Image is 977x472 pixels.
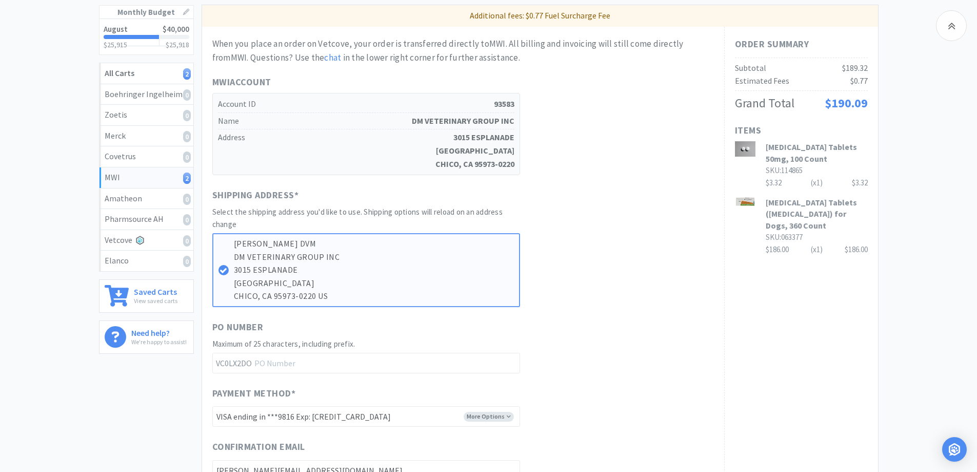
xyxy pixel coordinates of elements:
[99,279,194,313] a: Saved CartsView saved carts
[99,6,193,19] h1: Monthly Budget
[183,68,191,80] i: 2
[166,41,189,48] h3: $
[99,63,193,84] a: All Carts2
[435,131,514,171] strong: 3015 ESPLANADE [GEOGRAPHIC_DATA] CHICO, CA 95973-0220
[766,243,868,256] div: $186.00
[105,88,188,101] div: Boehringer Ingelheim
[105,129,188,143] div: Merck
[99,167,193,188] a: MWI2
[234,237,514,251] p: [PERSON_NAME] DVM
[131,326,187,337] h6: Need help?
[169,40,189,49] span: 25,918
[99,105,193,126] a: Zoetis0
[212,320,264,335] span: PO Number
[212,188,299,203] span: Shipping Address *
[766,197,868,231] h3: [MEDICAL_DATA] Tablets ([MEDICAL_DATA]) for Dogs, 360 Count
[183,214,191,225] i: 0
[766,232,803,242] span: SKU: 063377
[845,243,868,256] div: $186.00
[212,37,714,65] div: When you place an order on Vetcove, your order is transferred directly to MWI . All billing and i...
[842,63,868,73] span: $189.32
[104,25,128,33] h2: August
[234,251,514,264] p: DM VETERINARY GROUP INC
[99,251,193,271] a: Elanco0
[234,277,514,290] p: [GEOGRAPHIC_DATA]
[735,74,789,88] div: Estimated Fees
[218,113,514,130] h5: Name
[183,89,191,101] i: 0
[99,188,193,210] a: Amatheon0
[134,285,177,296] h6: Saved Carts
[942,437,967,462] div: Open Intercom Messenger
[218,129,514,172] h5: Address
[234,290,514,303] p: CHICO, CA 95973-0220 US
[99,126,193,147] a: Merck0
[735,37,868,52] h1: Order Summary
[206,9,874,23] p: Additional fees: $0.77 Fuel Surcharge Fee
[324,52,341,63] a: chat
[183,152,191,163] i: 0
[766,165,803,175] span: SKU: 114865
[183,131,191,142] i: 0
[212,353,520,373] input: PO Number
[494,98,514,111] strong: 93583
[105,108,188,122] div: Zoetis
[105,213,188,226] div: Pharmsource AH
[105,171,188,184] div: MWI
[105,150,188,163] div: Covetrus
[163,24,189,34] span: $40,000
[134,296,177,306] p: View saved carts
[735,62,766,75] div: Subtotal
[412,115,514,128] strong: DM VETERINARY GROUP INC
[825,95,868,111] span: $190.09
[104,40,127,49] span: $25,915
[183,194,191,205] i: 0
[212,386,296,401] span: Payment Method *
[212,75,520,90] h1: MWI Account
[105,234,188,247] div: Vetcove
[766,177,868,189] div: $3.32
[735,141,755,157] img: c44b8aa76f8a4093b38e87687116aebc_439766.png
[105,254,188,268] div: Elanco
[735,93,794,113] div: Grand Total
[212,440,305,455] span: Confirmation Email
[105,192,188,205] div: Amatheon
[766,141,868,164] h3: [MEDICAL_DATA] Tablets 50mg, 100 Count
[183,173,191,184] i: 2
[212,339,355,349] span: Maximum of 25 characters, including prefix.
[234,263,514,277] p: 3015 ESPLANADE
[183,256,191,267] i: 0
[811,243,823,256] div: (x 1 )
[852,177,868,189] div: $3.32
[183,110,191,121] i: 0
[735,123,868,138] h1: Items
[105,68,134,78] strong: All Carts
[218,96,514,113] h5: Account ID
[212,353,254,373] span: VC0LX2DO
[811,177,823,189] div: (x 1 )
[99,209,193,230] a: Pharmsource AH0
[850,75,868,86] span: $0.77
[131,337,187,347] p: We're happy to assist!
[183,235,191,247] i: 0
[99,19,193,54] a: August$40,000$25,915$25,918
[99,146,193,167] a: Covetrus0
[99,84,193,105] a: Boehringer Ingelheim0
[735,197,755,207] img: 6beece4cbcaf4ccb9b430db182db10c2_205451.png
[212,207,503,229] span: Select the shipping address you'd like to use. Shipping options will reload on an address change
[99,230,193,251] a: Vetcove0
